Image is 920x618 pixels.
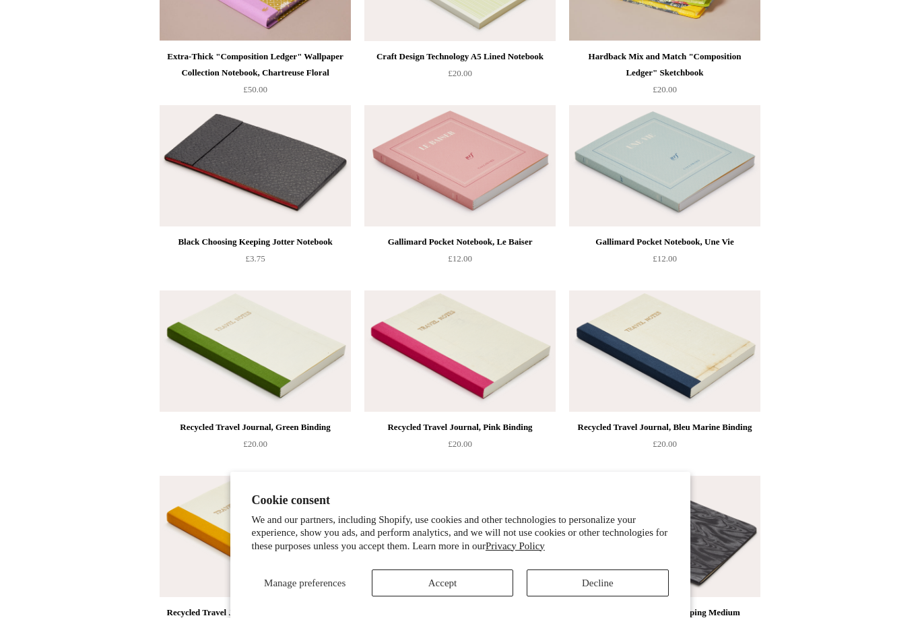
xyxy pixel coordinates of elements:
[160,105,351,226] a: Black Choosing Keeping Jotter Notebook Black Choosing Keeping Jotter Notebook
[368,419,552,435] div: Recycled Travel Journal, Pink Binding
[572,49,757,81] div: Hardback Mix and Match "Composition Ledger" Sketchbook
[569,105,760,226] a: Gallimard Pocket Notebook, Une Vie Gallimard Pocket Notebook, Une Vie
[264,578,346,588] span: Manage preferences
[653,253,677,264] span: £12.00
[364,419,556,474] a: Recycled Travel Journal, Pink Binding £20.00
[364,105,556,226] a: Gallimard Pocket Notebook, Le Baiser Gallimard Pocket Notebook, Le Baiser
[569,49,760,104] a: Hardback Mix and Match "Composition Ledger" Sketchbook £20.00
[569,290,760,412] a: Recycled Travel Journal, Bleu Marine Binding Recycled Travel Journal, Bleu Marine Binding
[486,540,545,551] a: Privacy Policy
[364,290,556,412] img: Recycled Travel Journal, Pink Binding
[368,49,552,65] div: Craft Design Technology A5 Lined Notebook
[160,234,351,289] a: Black Choosing Keeping Jotter Notebook £3.75
[245,253,265,264] span: £3.75
[653,439,677,449] span: £20.00
[160,290,351,412] a: Recycled Travel Journal, Green Binding Recycled Travel Journal, Green Binding
[372,569,513,596] button: Accept
[163,234,348,250] div: Black Choosing Keeping Jotter Notebook
[163,419,348,435] div: Recycled Travel Journal, Green Binding
[527,569,668,596] button: Decline
[163,49,348,81] div: Extra-Thick "Composition Ledger" Wallpaper Collection Notebook, Chartreuse Floral
[448,68,472,78] span: £20.00
[653,84,677,94] span: £20.00
[252,493,669,507] h2: Cookie consent
[364,290,556,412] a: Recycled Travel Journal, Pink Binding Recycled Travel Journal, Pink Binding
[572,234,757,250] div: Gallimard Pocket Notebook, Une Vie
[160,419,351,474] a: Recycled Travel Journal, Green Binding £20.00
[364,234,556,289] a: Gallimard Pocket Notebook, Le Baiser £12.00
[569,419,760,474] a: Recycled Travel Journal, Bleu Marine Binding £20.00
[160,476,351,597] img: Recycled Travel Journal, Yellow Ochre Binding
[448,253,472,264] span: £12.00
[569,290,760,412] img: Recycled Travel Journal, Bleu Marine Binding
[364,49,556,104] a: Craft Design Technology A5 Lined Notebook £20.00
[569,234,760,289] a: Gallimard Pocket Notebook, Une Vie £12.00
[243,84,267,94] span: £50.00
[160,49,351,104] a: Extra-Thick "Composition Ledger" Wallpaper Collection Notebook, Chartreuse Floral £50.00
[252,569,358,596] button: Manage preferences
[572,419,757,435] div: Recycled Travel Journal, Bleu Marine Binding
[160,290,351,412] img: Recycled Travel Journal, Green Binding
[569,105,760,226] img: Gallimard Pocket Notebook, Une Vie
[252,514,669,553] p: We and our partners, including Shopify, use cookies and other technologies to personalize your ex...
[160,105,351,226] img: Black Choosing Keeping Jotter Notebook
[368,234,552,250] div: Gallimard Pocket Notebook, Le Baiser
[160,476,351,597] a: Recycled Travel Journal, Yellow Ochre Binding Recycled Travel Journal, Yellow Ochre Binding
[448,439,472,449] span: £20.00
[364,105,556,226] img: Gallimard Pocket Notebook, Le Baiser
[243,439,267,449] span: £20.00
